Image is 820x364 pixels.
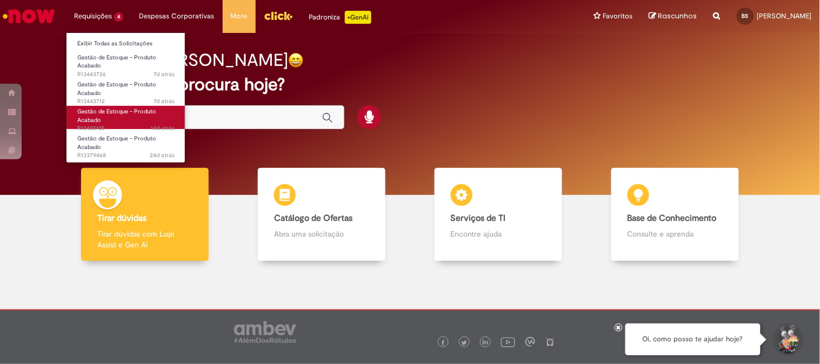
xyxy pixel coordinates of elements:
span: 7d atrás [154,70,175,78]
img: logo_footer_workplace.png [525,337,535,347]
span: Favoritos [603,11,633,22]
p: Abra uma solicitação [274,228,369,239]
b: Tirar dúvidas [97,213,146,224]
p: Consulte e aprenda [628,228,723,239]
a: Exibir Todas as Solicitações [66,38,185,50]
div: Padroniza [309,11,371,24]
img: ServiceNow [1,5,57,27]
p: Encontre ajuda [451,228,546,239]
time: 08/08/2025 10:54:50 [150,151,175,159]
a: Serviços de TI Encontre ajuda [410,168,587,261]
img: click_logo_yellow_360x200.png [264,8,293,24]
span: 24d atrás [150,151,175,159]
span: Gestão de Estoque – Produto Acabado [77,53,156,70]
img: logo_footer_ambev_rotulo_gray.png [234,321,296,343]
span: 14d atrás [151,124,175,132]
span: Requisições [74,11,112,22]
a: Rascunhos [649,11,697,22]
span: Gestão de Estoque – Produto Acabado [77,134,156,151]
a: Base de Conhecimento Consulte e aprenda [586,168,763,261]
span: R13379468 [77,151,175,160]
img: happy-face.png [288,52,304,68]
img: logo_footer_naosei.png [545,337,555,347]
a: Aberto R13425105 : Gestão de Estoque – Produto Acabado [66,106,185,129]
div: Oi, como posso te ajudar hoje? [625,323,761,355]
span: Gestão de Estoque – Produto Acabado [77,107,156,124]
span: R13443726 [77,70,175,79]
span: [PERSON_NAME] [757,11,812,21]
a: Tirar dúvidas Tirar dúvidas com Lupi Assist e Gen Ai [57,168,234,261]
img: logo_footer_linkedin.png [483,340,488,346]
span: 4 [114,12,123,22]
span: More [231,11,248,22]
span: Gestão de Estoque – Produto Acabado [77,80,156,97]
p: +GenAi [345,11,371,24]
h2: O que você procura hoje? [81,75,738,94]
img: logo_footer_facebook.png [441,340,446,346]
span: Despesas Corporativas [139,11,215,22]
time: 18/08/2025 14:26:36 [151,124,175,132]
a: Aberto R13443712 : Gestão de Estoque – Produto Acabado [66,79,185,102]
b: Base de Conhecimento [628,213,717,224]
a: Aberto R13379468 : Gestão de Estoque – Produto Acabado [66,133,185,156]
b: Catálogo de Ofertas [274,213,352,224]
a: Catálogo de Ofertas Abra uma solicitação [234,168,410,261]
button: Iniciar Conversa de Suporte [771,323,804,356]
a: Aberto R13443726 : Gestão de Estoque – Produto Acabado [66,52,185,75]
ul: Requisições [66,32,185,163]
span: R13443712 [77,97,175,106]
span: R13425105 [77,124,175,133]
p: Tirar dúvidas com Lupi Assist e Gen Ai [97,228,192,250]
span: BS [742,12,749,19]
span: Rascunhos [658,11,697,21]
time: 25/08/2025 11:21:07 [154,97,175,105]
img: logo_footer_youtube.png [501,335,515,349]
time: 25/08/2025 11:23:45 [154,70,175,78]
span: 7d atrás [154,97,175,105]
img: logo_footer_twitter.png [462,340,467,346]
b: Serviços de TI [451,213,506,224]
